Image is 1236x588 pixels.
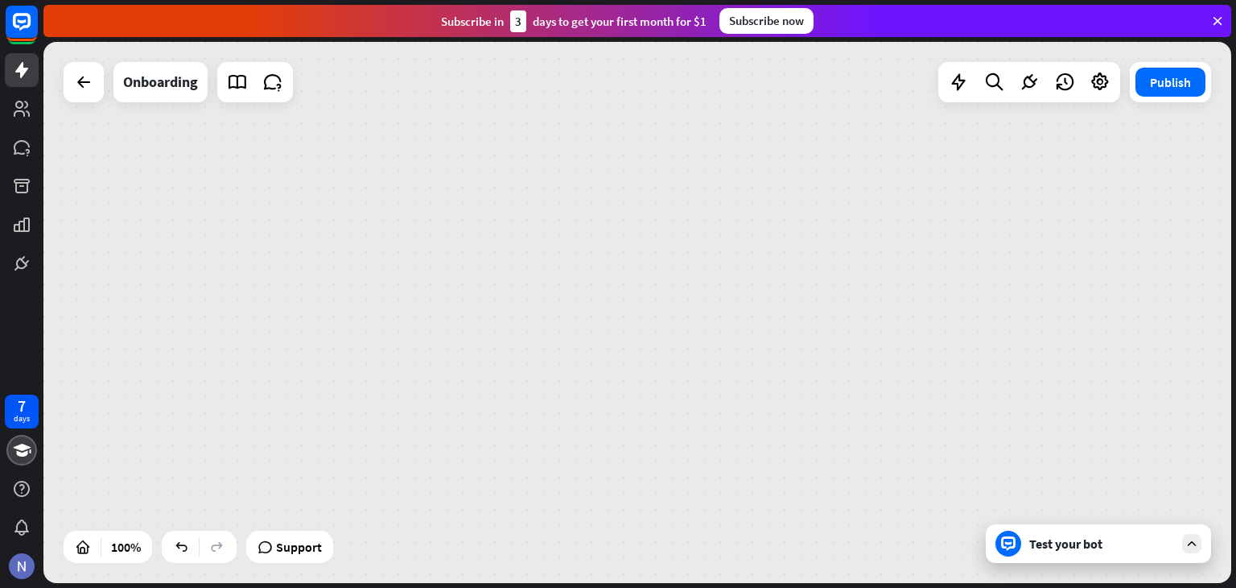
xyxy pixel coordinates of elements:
div: 7 [18,399,26,413]
a: 7 days [5,395,39,429]
div: Subscribe in days to get your first month for $1 [441,10,707,32]
div: Subscribe now [719,8,814,34]
div: days [14,413,30,424]
div: 3 [510,10,526,32]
